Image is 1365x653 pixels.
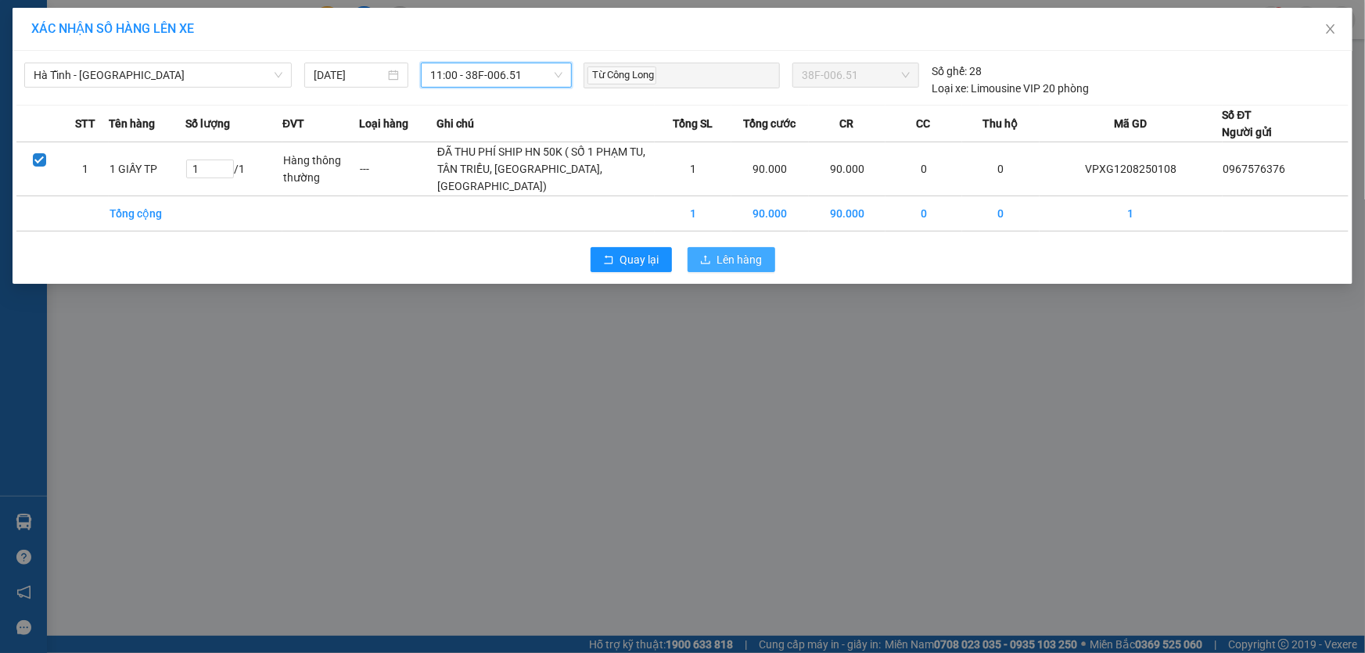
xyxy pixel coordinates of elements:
[282,142,359,196] td: Hàng thông thường
[655,196,731,231] td: 1
[962,196,1039,231] td: 0
[359,142,436,196] td: ---
[63,142,109,196] td: 1
[75,115,95,132] span: STT
[917,115,931,132] span: CC
[743,115,796,132] span: Tổng cước
[1114,115,1147,132] span: Mã GD
[1324,23,1337,35] span: close
[802,63,910,87] span: 38F-006.51
[146,38,654,58] li: Cổ Đạm, xã [GEOGRAPHIC_DATA], [GEOGRAPHIC_DATA]
[109,115,155,132] span: Tên hàng
[359,115,408,132] span: Loại hàng
[932,63,982,80] div: 28
[185,115,230,132] span: Số lượng
[20,113,233,166] b: GỬI : VP [GEOGRAPHIC_DATA]
[809,142,885,196] td: 90.000
[1040,196,1223,231] td: 1
[282,115,304,132] span: ĐVT
[436,115,474,132] span: Ghi chú
[932,63,967,80] span: Số ghế:
[932,80,968,97] span: Loại xe:
[885,142,962,196] td: 0
[1309,8,1352,52] button: Close
[962,142,1039,196] td: 0
[717,251,763,268] span: Lên hàng
[603,254,614,267] span: rollback
[1040,142,1223,196] td: VPXG1208250108
[731,142,808,196] td: 90.000
[688,247,775,272] button: uploadLên hàng
[731,196,808,231] td: 90.000
[185,142,282,196] td: / 1
[620,251,659,268] span: Quay lại
[1223,106,1273,141] div: Số ĐT Người gửi
[932,80,1089,97] div: Limousine VIP 20 phòng
[655,142,731,196] td: 1
[1223,163,1286,175] span: 0967576376
[591,247,672,272] button: rollbackQuay lại
[31,21,194,36] span: XÁC NHẬN SỐ HÀNG LÊN XE
[314,66,385,84] input: 12/08/2025
[436,142,655,196] td: ĐÃ THU PHÍ SHIP HN 50K ( SỐ 1 PHẠM TU, TÂN TRIỀU, [GEOGRAPHIC_DATA], [GEOGRAPHIC_DATA])
[587,66,656,84] span: Từ Công Long
[809,196,885,231] td: 90.000
[34,63,282,87] span: Hà Tĩnh - Hà Nội
[109,142,185,196] td: 1 GIẤY TP
[109,196,185,231] td: Tổng cộng
[430,63,562,87] span: 11:00 - 38F-006.51
[146,58,654,77] li: Hotline: 1900252555
[700,254,711,267] span: upload
[20,20,98,98] img: logo.jpg
[982,115,1018,132] span: Thu hộ
[839,115,853,132] span: CR
[673,115,713,132] span: Tổng SL
[885,196,962,231] td: 0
